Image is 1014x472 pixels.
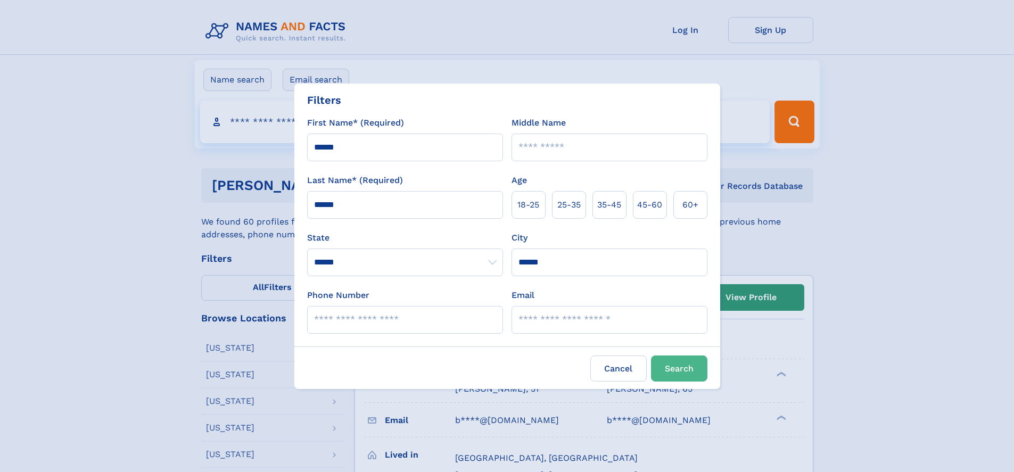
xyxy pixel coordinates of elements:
[307,231,503,244] label: State
[517,198,539,211] span: 18‑25
[512,174,527,187] label: Age
[307,174,403,187] label: Last Name* (Required)
[307,92,341,108] div: Filters
[651,355,707,382] button: Search
[590,355,647,382] label: Cancel
[682,198,698,211] span: 60+
[512,231,527,244] label: City
[637,198,662,211] span: 45‑60
[512,289,534,302] label: Email
[307,117,404,129] label: First Name* (Required)
[512,117,566,129] label: Middle Name
[597,198,621,211] span: 35‑45
[307,289,369,302] label: Phone Number
[557,198,581,211] span: 25‑35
